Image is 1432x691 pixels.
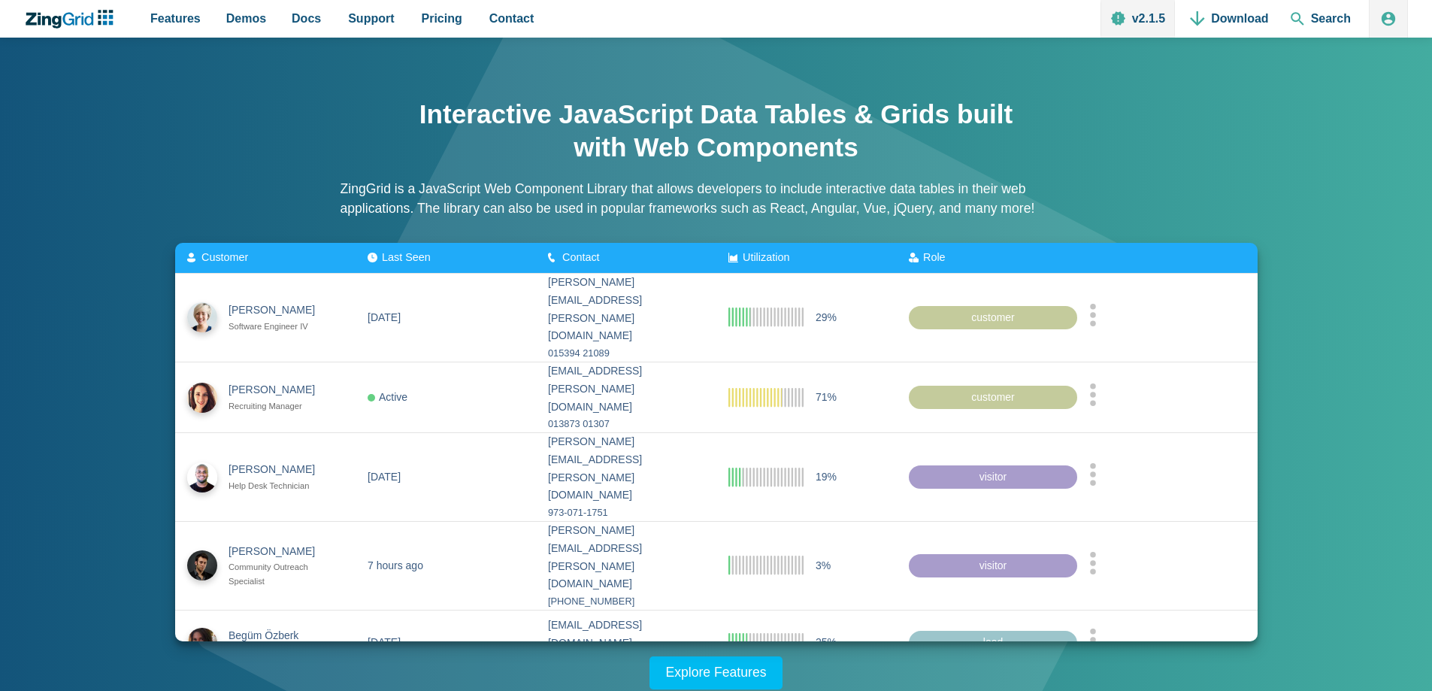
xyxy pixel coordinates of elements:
div: customer [909,385,1077,409]
span: Pricing [422,8,462,29]
div: [PERSON_NAME][EMAIL_ADDRESS][PERSON_NAME][DOMAIN_NAME] [548,522,704,593]
div: [DATE] [368,468,401,486]
span: Features [150,8,201,29]
div: [PERSON_NAME] [229,302,328,320]
span: 25% [816,634,837,652]
div: 973-071-1751 [548,505,704,521]
div: customer [909,305,1077,329]
div: [DATE] [368,634,401,652]
div: [EMAIL_ADDRESS][PERSON_NAME][DOMAIN_NAME] [548,362,704,416]
span: 71% [816,388,837,406]
span: Contact [562,251,600,263]
div: visitor [909,553,1077,577]
a: Explore Features [649,656,783,689]
p: ZingGrid is a JavaScript Web Component Library that allows developers to include interactive data... [341,179,1092,219]
a: ZingChart Logo. Click to return to the homepage [24,10,121,29]
span: Last Seen [382,251,431,263]
div: visitor [909,465,1077,489]
span: 3% [816,556,831,574]
div: [PERSON_NAME][EMAIL_ADDRESS][PERSON_NAME][DOMAIN_NAME] [548,433,704,505]
span: Role [923,251,946,263]
h1: Interactive JavaScript Data Tables & Grids built with Web Components [416,98,1017,164]
span: Demos [226,8,266,29]
span: Customer [201,251,248,263]
div: Recruiting Manager [229,399,328,414]
div: [PHONE_NUMBER] [548,593,704,610]
div: [PERSON_NAME] [229,461,328,479]
div: 7 hours ago [368,556,423,574]
span: 29% [816,308,837,326]
div: 013873 01307 [548,416,704,432]
div: Active [368,388,407,406]
div: [PERSON_NAME] [229,381,328,399]
div: [PERSON_NAME][EMAIL_ADDRESS][PERSON_NAME][DOMAIN_NAME] [548,274,704,345]
div: Software Engineer IV [229,320,328,334]
div: Begüm Özberk [229,626,328,644]
div: lead [909,631,1077,655]
div: [DATE] [368,308,401,326]
div: 015394 21089 [548,345,704,362]
span: 19% [816,468,837,486]
div: Community Outreach Specialist [229,560,328,589]
span: Utilization [743,251,789,263]
span: Contact [489,8,534,29]
span: Docs [292,8,321,29]
div: [PERSON_NAME] [229,542,328,560]
div: [EMAIL_ADDRESS][DOMAIN_NAME] [548,617,704,653]
span: Support [348,8,394,29]
div: Help Desk Technician [229,479,328,493]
